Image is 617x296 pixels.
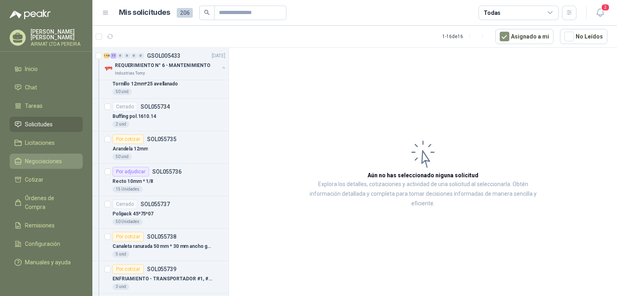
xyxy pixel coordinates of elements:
[92,196,229,229] a: CerradoSOL055737Polipack 45*75*0750 Unidades
[112,121,129,128] div: 2 und
[115,70,145,77] p: Industrias Tomy
[10,191,83,215] a: Órdenes de Compra
[484,8,501,17] div: Todas
[442,30,489,43] div: 1 - 16 de 16
[147,136,176,142] p: SOL055735
[31,29,83,40] p: [PERSON_NAME] [PERSON_NAME]
[10,154,83,169] a: Negociaciones
[10,117,83,132] a: Solicitudes
[25,239,60,248] span: Configuración
[112,232,144,241] div: Por cotizar
[112,199,137,209] div: Cerrado
[112,251,129,257] div: 5 und
[124,53,130,59] div: 0
[10,10,51,19] img: Logo peakr
[141,104,170,109] p: SOL055734
[112,178,153,185] p: Recto 10mm * 1/8
[368,171,478,180] h3: Aún no has seleccionado niguna solicitud
[92,131,229,164] a: Por cotizarSOL055735Arandela 12mm50 und
[25,138,55,147] span: Licitaciones
[141,201,170,207] p: SOL055737
[112,284,129,290] div: 3 und
[104,64,113,73] img: Company Logo
[92,66,229,99] a: Por cotizarSOL055733Tornillo 12mm*25 avellanado50 und
[138,53,144,59] div: 0
[25,221,55,230] span: Remisiones
[10,80,83,95] a: Chat
[115,62,210,69] p: REQUERIMIENTO N° 6 - MANTENIMIENTO
[601,4,610,11] span: 2
[25,65,38,73] span: Inicio
[112,80,178,88] p: Tornillo 12mm*25 avellanado
[25,83,37,92] span: Chat
[117,53,123,59] div: 0
[495,29,554,44] button: Asignado a mi
[112,102,137,112] div: Cerrado
[112,275,212,283] p: ENFRIAMIENTO - TRANSPORTADOR #1, #2 Y #3 3870 MM LARGO * 1100 MM ANCHO
[204,10,210,15] span: search
[104,53,110,59] div: 148
[92,229,229,261] a: Por cotizarSOL055738Canaleta ranurada 50 mm * 30 mm ancho gris claro5 und
[112,167,149,176] div: Por adjudicar
[112,89,132,95] div: 50 und
[119,7,170,18] h1: Mis solicitudes
[112,113,156,120] p: Buffing pol.1610.14
[25,157,62,166] span: Negociaciones
[92,99,229,131] a: CerradoSOL055734Buffing pol.1610.142 und
[560,29,607,44] button: No Leídos
[10,218,83,233] a: Remisiones
[110,53,116,59] div: 17
[10,255,83,270] a: Manuales y ayuda
[25,194,75,211] span: Órdenes de Compra
[593,6,607,20] button: 2
[92,261,229,294] a: Por cotizarSOL055739ENFRIAMIENTO - TRANSPORTADOR #1, #2 Y #3 3870 MM LARGO * 1100 MM ANCHO3 und
[25,120,53,129] span: Solicitudes
[25,101,43,110] span: Tareas
[104,51,227,77] a: 148 17 0 0 0 0 GSOL005433[DATE] Company LogoREQUERIMIENTO N° 6 - MANTENIMIENTOIndustrias Tomy
[10,98,83,114] a: Tareas
[112,264,144,274] div: Por cotizar
[131,53,137,59] div: 0
[147,234,176,239] p: SOL055738
[152,169,182,174] p: SOL055736
[112,210,153,218] p: Polipack 45*75*07
[112,186,143,193] div: 15 Unidades
[25,258,71,267] span: Manuales y ayuda
[92,164,229,196] a: Por adjudicarSOL055736Recto 10mm * 1/815 Unidades
[177,8,193,18] span: 206
[112,134,144,144] div: Por cotizar
[309,180,537,209] p: Explora los detalles, cotizaciones y actividad de una solicitud al seleccionarla. Obtén informaci...
[112,219,143,225] div: 50 Unidades
[147,266,176,272] p: SOL055739
[10,236,83,251] a: Configuración
[10,61,83,77] a: Inicio
[31,42,83,47] p: AIRMAT LTDA PEREIRA
[212,52,225,60] p: [DATE]
[10,135,83,150] a: Licitaciones
[112,145,148,153] p: Arandela 12mm
[112,243,212,250] p: Canaleta ranurada 50 mm * 30 mm ancho gris claro
[112,154,132,160] div: 50 und
[25,175,43,184] span: Cotizar
[147,53,180,59] p: GSOL005433
[10,172,83,187] a: Cotizar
